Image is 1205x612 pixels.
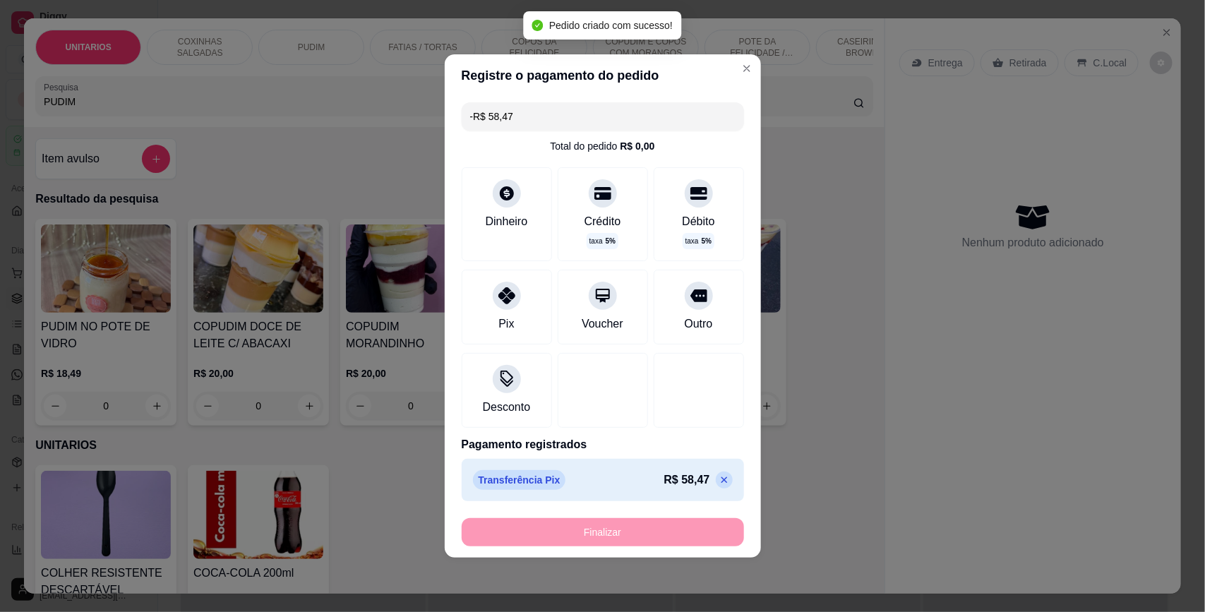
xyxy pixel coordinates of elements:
[684,316,712,332] div: Outro
[483,399,531,416] div: Desconto
[582,316,623,332] div: Voucher
[498,316,514,332] div: Pix
[589,236,616,246] p: taxa
[532,20,544,31] span: check-circle
[486,213,528,230] div: Dinheiro
[702,236,712,246] span: 5 %
[685,236,712,246] p: taxa
[470,102,736,131] input: Ex.: hambúrguer de cordeiro
[664,472,710,488] p: R$ 58,47
[462,436,744,453] p: Pagamento registrados
[550,139,654,153] div: Total do pedido
[549,20,673,31] span: Pedido criado com sucesso!
[584,213,621,230] div: Crédito
[473,470,566,490] p: Transferência Pix
[606,236,616,246] span: 5 %
[445,54,761,97] header: Registre o pagamento do pedido
[682,213,714,230] div: Débito
[620,139,654,153] div: R$ 0,00
[736,57,758,80] button: Close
